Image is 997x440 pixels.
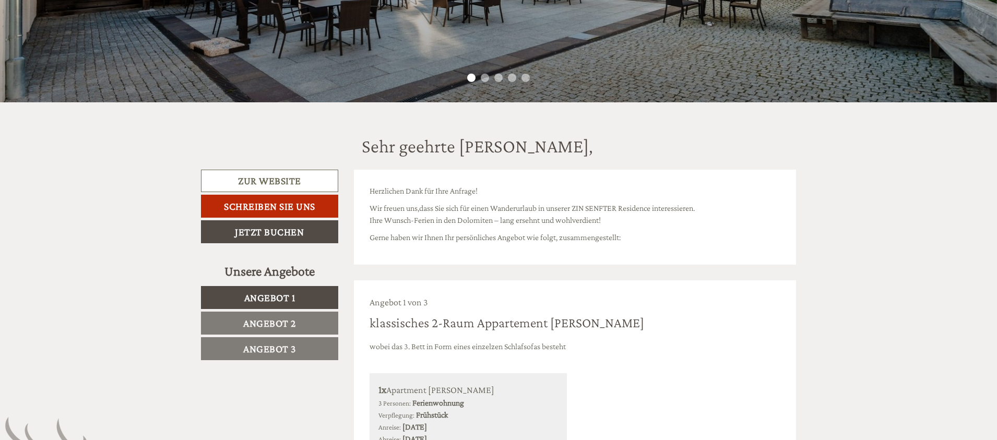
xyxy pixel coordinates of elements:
[201,170,338,192] a: Zur Website
[378,399,411,407] small: 3 Personen:
[370,203,781,227] p: Wir freuen uns,dass Sie sich für einen Wanderurlaub in unserer ZIN SENFTER Residence interessiere...
[370,185,781,197] p: Herzlichen Dank für Ihre Anfrage!
[362,136,593,157] h1: Sehr geehrte [PERSON_NAME],
[370,313,644,332] div: klassisches 2-Raum Appartement [PERSON_NAME]
[370,297,428,307] span: Angebot 1 von 3
[378,384,386,395] b: 1x
[341,270,411,293] button: Senden
[201,261,338,281] div: Unsere Angebote
[16,30,147,39] div: Zin Senfter Residence
[370,232,781,244] p: Gerne haben wir Ihnen Ihr persönliches Angebot wie folgt, zusammengestellt:
[201,195,338,218] a: Schreiben Sie uns
[8,28,152,60] div: Guten Tag, wie können wir Ihnen helfen?
[16,51,147,58] small: 09:36
[243,343,296,354] span: Angebot 3
[244,292,295,303] span: Angebot 1
[378,423,401,431] small: Anreise:
[378,411,414,419] small: Verpflegung:
[370,341,781,353] p: wobei das 3. Bett in Form eines einzelzen Schlafsofas besteht
[184,8,228,26] div: Montag
[412,398,464,407] b: Ferienwohnung
[243,317,296,329] span: Angebot 2
[416,410,448,419] b: Frühstück
[378,382,559,397] div: Apartment [PERSON_NAME]
[402,422,427,431] b: [DATE]
[201,220,338,243] a: Jetzt buchen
